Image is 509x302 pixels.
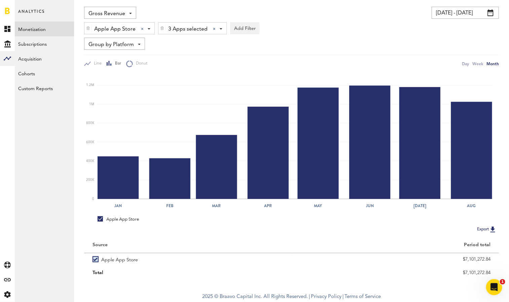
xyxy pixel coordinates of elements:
[467,203,476,209] text: Aug
[86,178,95,182] text: 200K
[89,103,94,106] text: 1M
[15,22,74,36] a: Monetization
[160,26,164,31] img: trash_awesome_blue.svg
[91,61,102,67] span: Line
[500,279,505,285] span: 1
[230,22,260,34] button: Add Filter
[84,23,92,34] div: Delete
[475,225,499,234] button: Export
[413,203,426,209] text: [DATE]
[141,28,144,30] div: Clear
[472,60,483,67] div: Week
[166,203,173,209] text: Feb
[18,7,45,22] span: Analytics
[264,203,272,209] text: Apr
[86,26,90,31] img: trash_awesome_blue.svg
[486,60,499,67] div: Month
[300,254,491,264] div: $7,101,272.84
[13,5,38,11] span: Support
[133,61,147,67] span: Donut
[98,216,139,222] div: Apple App Store
[15,81,74,96] a: Custom Reports
[86,84,94,87] text: 1.2M
[92,197,94,201] text: 0
[93,268,283,278] div: Total
[86,159,95,163] text: 400K
[88,39,134,50] span: Group by Platform
[314,203,323,209] text: May
[93,242,108,248] div: Source
[168,24,208,35] span: 3 Apps selected
[86,121,95,125] text: 800K
[366,203,374,209] text: Jun
[15,36,74,51] a: Subscriptions
[114,203,122,209] text: Jan
[202,292,308,302] span: 2025 © Braavo Capital Inc. All Rights Reserved.
[213,28,216,30] div: Clear
[15,51,74,66] a: Acquisition
[212,203,221,209] text: Mar
[88,8,125,20] span: Gross Revenue
[112,61,121,67] span: Bar
[86,141,95,144] text: 600K
[344,294,381,299] a: Terms of Service
[101,253,138,265] span: Apple App Store
[462,60,469,67] div: Day
[300,242,491,248] div: Period total
[158,23,166,34] div: Delete
[311,294,341,299] a: Privacy Policy
[15,66,74,81] a: Cohorts
[489,225,497,233] img: Export
[486,279,502,295] iframe: Intercom live chat
[300,268,491,278] div: $7,101,272.84
[94,24,136,35] span: Apple App Store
